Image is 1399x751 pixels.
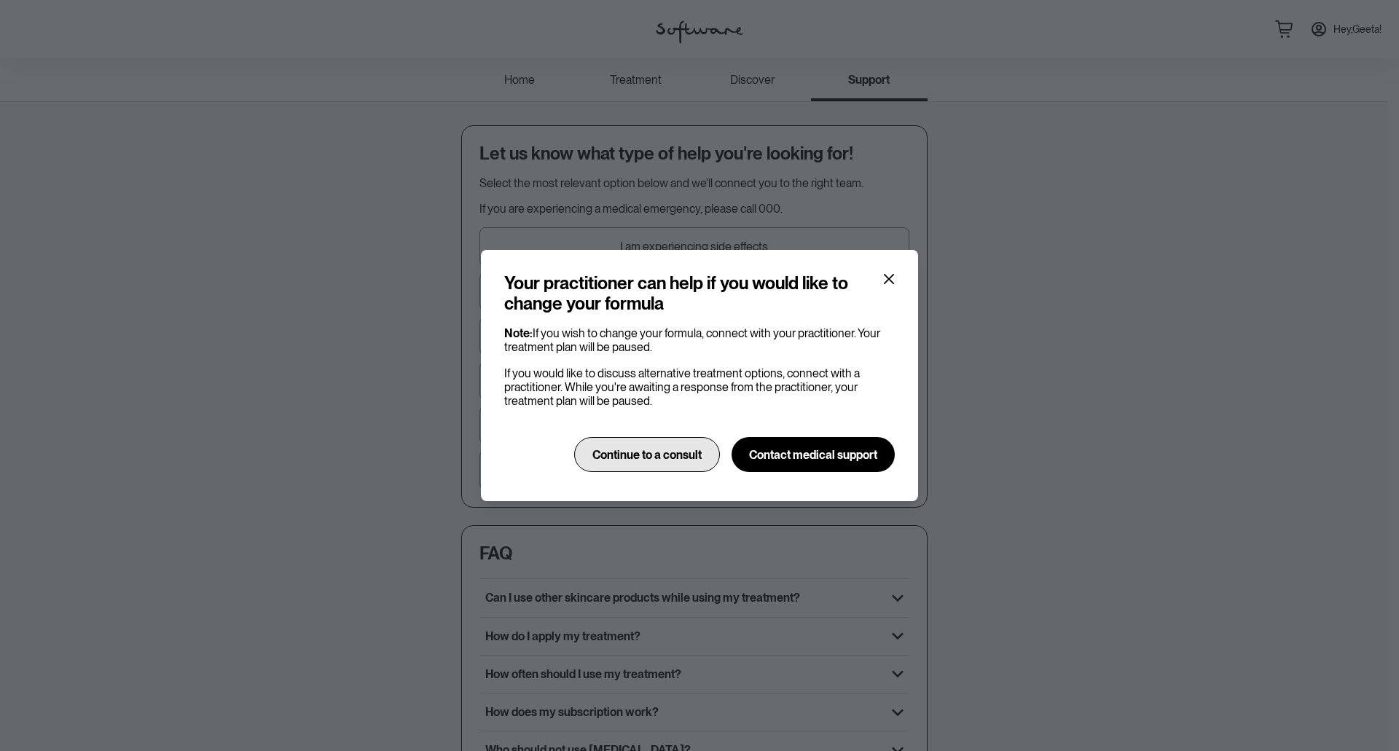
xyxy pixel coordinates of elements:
[574,437,720,472] button: Continue to a consult
[504,326,533,340] strong: Note:
[732,437,895,472] button: Contact medical support
[877,267,901,291] button: Close
[592,448,702,462] span: Continue to a consult
[504,326,895,354] p: If you wish to change your formula, connect with your practitioner. Your treatment plan will be p...
[504,273,883,315] h4: Your practitioner can help if you would like to change your formula
[504,366,895,409] p: If you would like to discuss alternative treatment options, connect with a practitioner. While yo...
[749,448,877,462] span: Contact medical support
